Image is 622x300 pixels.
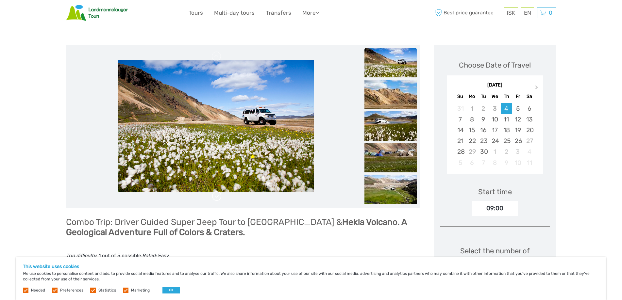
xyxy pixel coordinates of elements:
[489,157,500,168] div: Not available Wednesday, October 8th, 2025
[60,288,83,293] label: Preferences
[524,135,535,146] div: Not available Saturday, September 27th, 2025
[364,48,417,77] img: b56d1b1c30dc4d9fb23d74266f811fc7_slider_thumbnail.jpg
[524,157,535,168] div: Not available Saturday, October 11th, 2025
[489,135,500,146] div: Choose Wednesday, September 24th, 2025
[466,103,478,114] div: Not available Monday, September 1st, 2025
[455,92,466,101] div: Su
[524,114,535,125] div: Choose Saturday, September 13th, 2025
[75,10,83,18] button: Open LiveChat chat widget
[501,92,512,101] div: Th
[501,114,512,125] div: Choose Thursday, September 11th, 2025
[478,146,489,157] div: Choose Tuesday, September 30th, 2025
[66,217,420,238] h2: Combo Trip: Driver Guided Super Jeep Tour to [GEOGRAPHIC_DATA] &
[524,103,535,114] div: Choose Saturday, September 6th, 2025
[131,288,150,293] label: Marketing
[501,146,512,157] div: Choose Thursday, October 2nd, 2025
[466,114,478,125] div: Choose Monday, September 8th, 2025
[364,111,417,141] img: 061e983773b348858ff9197e7b9d5efc_slider_thumbnail.jpg
[440,246,550,285] div: Select the number of participants
[142,253,156,259] i: Rated
[532,84,543,94] button: Next Month
[501,125,512,135] div: Choose Thursday, September 18th, 2025
[524,92,535,101] div: Sa
[512,157,524,168] div: Not available Friday, October 10th, 2025
[455,135,466,146] div: Choose Sunday, September 21st, 2025
[447,82,543,89] div: [DATE]
[478,135,489,146] div: Choose Tuesday, September 23rd, 2025
[489,125,500,135] div: Choose Wednesday, September 17th, 2025
[455,157,466,168] div: Not available Sunday, October 5th, 2025
[455,114,466,125] div: Choose Sunday, September 7th, 2025
[472,201,518,216] div: 09:00
[9,11,74,17] p: We're away right now. Please check back later!
[489,103,500,114] div: Not available Wednesday, September 3rd, 2025
[66,217,407,238] b: Hekla Volcano. A Geological Adventure Full of Colors & Craters.
[478,103,489,114] div: Not available Tuesday, September 2nd, 2025
[478,125,489,135] div: Choose Tuesday, September 16th, 2025
[512,114,524,125] div: Choose Friday, September 12th, 2025
[478,92,489,101] div: Tu
[548,9,553,16] span: 0
[478,157,489,168] div: Not available Tuesday, October 7th, 2025
[524,125,535,135] div: Choose Saturday, September 20th, 2025
[189,8,203,18] a: Tours
[214,8,255,18] a: Multi-day tours
[162,287,180,293] button: OK
[98,288,116,293] label: Statistics
[489,114,500,125] div: Choose Wednesday, September 10th, 2025
[512,135,524,146] div: Choose Friday, September 26th, 2025
[507,9,515,16] span: ISK
[449,103,541,168] div: month 2025-09
[501,157,512,168] div: Not available Thursday, October 9th, 2025
[66,5,128,21] img: Scandinavian Travel
[524,146,535,157] div: Not available Saturday, October 4th, 2025
[466,135,478,146] div: Choose Monday, September 22nd, 2025
[16,257,606,300] div: We use cookies to personalise content and ads, to provide social media features and to analyse ou...
[466,125,478,135] div: Choose Monday, September 15th, 2025
[118,60,314,192] img: b56d1b1c30dc4d9fb23d74266f811fc7_main_slider.jpg
[364,80,417,109] img: b40ca9f4df2b4b67be413273b327a79f_slider_thumbnail.jpg
[489,146,500,157] div: Choose Wednesday, October 1st, 2025
[434,8,502,18] span: Best price guarantee
[478,187,512,197] div: Start time
[455,125,466,135] div: Choose Sunday, September 14th, 2025
[459,60,531,70] div: Choose Date of Travel
[512,92,524,101] div: Fr
[31,288,45,293] label: Needed
[489,92,500,101] div: We
[302,8,319,18] a: More
[455,146,466,157] div: Choose Sunday, September 28th, 2025
[512,146,524,157] div: Choose Friday, October 3rd, 2025
[364,175,417,204] img: 17bc2e168e9746bea54d48e862e1741d_slider_thumbnail.jpg
[466,146,478,157] div: Not available Monday, September 29th, 2025
[66,253,96,259] i: Trip difficulty
[466,157,478,168] div: Not available Monday, October 6th, 2025
[478,114,489,125] div: Choose Tuesday, September 9th, 2025
[23,264,599,269] h5: This website uses cookies
[455,103,466,114] div: Not available Sunday, August 31st, 2025
[466,92,478,101] div: Mo
[501,103,512,114] div: Choose Thursday, September 4th, 2025
[501,135,512,146] div: Choose Thursday, September 25th, 2025
[364,143,417,172] img: cb81e81a359e44d7b597c6ef9cd48ea7_slider_thumbnail.jpg
[521,8,534,18] div: EN
[266,8,291,18] a: Transfers
[512,103,524,114] div: Choose Friday, September 5th, 2025
[512,125,524,135] div: Choose Friday, September 19th, 2025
